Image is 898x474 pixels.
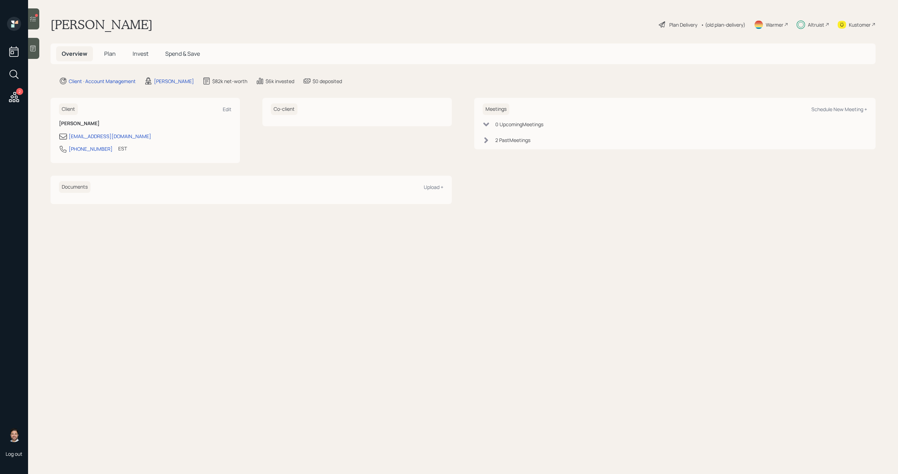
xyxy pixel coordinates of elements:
span: Overview [62,50,87,57]
div: Kustomer [849,21,871,28]
div: Client · Account Management [69,77,136,85]
div: $6k invested [266,77,294,85]
h6: Client [59,103,78,115]
div: • (old plan-delivery) [701,21,745,28]
div: Altruist [808,21,824,28]
div: 2 [16,88,23,95]
h6: Documents [59,181,91,193]
div: $0 deposited [313,77,342,85]
span: Invest [133,50,148,57]
span: Plan [104,50,116,57]
div: Upload + [424,184,443,190]
div: EST [118,145,127,152]
div: $82k net-worth [212,77,247,85]
div: Edit [223,106,232,113]
h6: Meetings [483,103,509,115]
div: Log out [6,451,22,457]
span: Spend & Save [165,50,200,57]
div: Plan Delivery [669,21,697,28]
div: Schedule New Meeting + [811,106,867,113]
div: [EMAIL_ADDRESS][DOMAIN_NAME] [69,133,151,140]
div: 2 Past Meeting s [495,136,530,144]
img: michael-russo-headshot.png [7,428,21,442]
h6: Co-client [271,103,297,115]
div: Warmer [766,21,783,28]
div: [PHONE_NUMBER] [69,145,113,153]
h1: [PERSON_NAME] [51,17,153,32]
h6: [PERSON_NAME] [59,121,232,127]
div: [PERSON_NAME] [154,77,194,85]
div: 0 Upcoming Meeting s [495,121,543,128]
